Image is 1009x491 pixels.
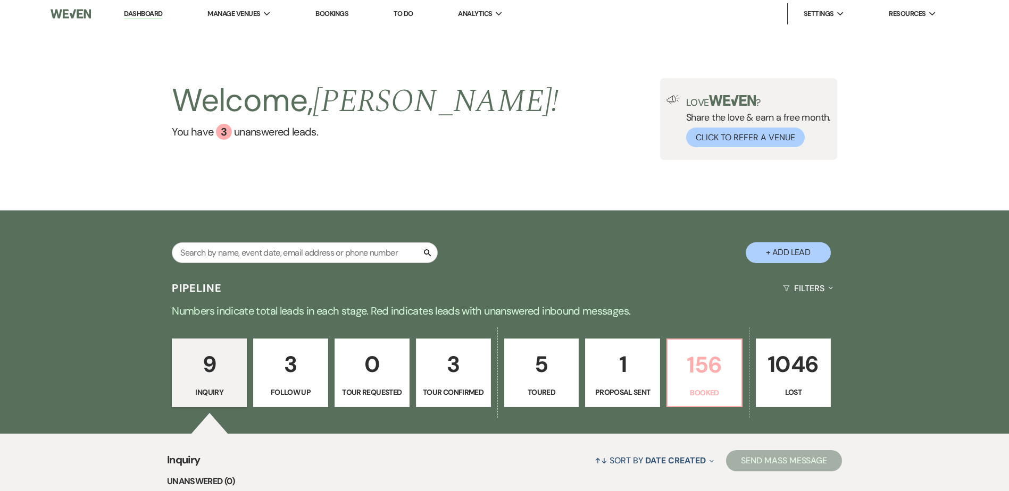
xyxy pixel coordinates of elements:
[592,346,653,382] p: 1
[423,386,484,398] p: Tour Confirmed
[458,9,492,19] span: Analytics
[763,386,824,398] p: Lost
[260,346,321,382] p: 3
[746,242,831,263] button: + Add Lead
[590,446,718,475] button: Sort By Date Created
[167,475,842,488] li: Unanswered (0)
[889,9,925,19] span: Resources
[674,387,735,399] p: Booked
[253,338,328,408] a: 3Follow Up
[666,338,743,408] a: 156Booked
[315,9,348,18] a: Bookings
[179,346,240,382] p: 9
[172,281,222,295] h3: Pipeline
[207,9,260,19] span: Manage Venues
[172,124,558,140] a: You have 3 unanswered leads.
[511,346,572,382] p: 5
[680,95,831,147] div: Share the love & earn a free month.
[686,128,805,147] button: Click to Refer a Venue
[172,242,438,263] input: Search by name, event date, email address or phone number
[179,386,240,398] p: Inquiry
[167,452,201,475] span: Inquiry
[709,95,756,106] img: weven-logo-green.svg
[645,455,705,466] span: Date Created
[804,9,834,19] span: Settings
[341,346,403,382] p: 0
[592,386,653,398] p: Proposal Sent
[585,338,660,408] a: 1Proposal Sent
[756,338,831,408] a: 1046Lost
[423,346,484,382] p: 3
[341,386,403,398] p: Tour Requested
[416,338,491,408] a: 3Tour Confirmed
[122,302,888,319] p: Numbers indicate total leads in each stage. Red indicates leads with unanswered inbound messages.
[763,346,824,382] p: 1046
[595,455,607,466] span: ↑↓
[511,386,572,398] p: Toured
[674,347,735,383] p: 156
[51,3,91,25] img: Weven Logo
[504,338,579,408] a: 5Toured
[335,338,410,408] a: 0Tour Requested
[260,386,321,398] p: Follow Up
[124,9,162,19] a: Dashboard
[172,338,247,408] a: 9Inquiry
[779,274,837,302] button: Filters
[313,77,558,126] span: [PERSON_NAME] !
[686,95,831,107] p: Love ?
[666,95,680,104] img: loud-speaker-illustration.svg
[726,450,842,471] button: Send Mass Message
[172,78,558,124] h2: Welcome,
[216,124,232,140] div: 3
[394,9,413,18] a: To Do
